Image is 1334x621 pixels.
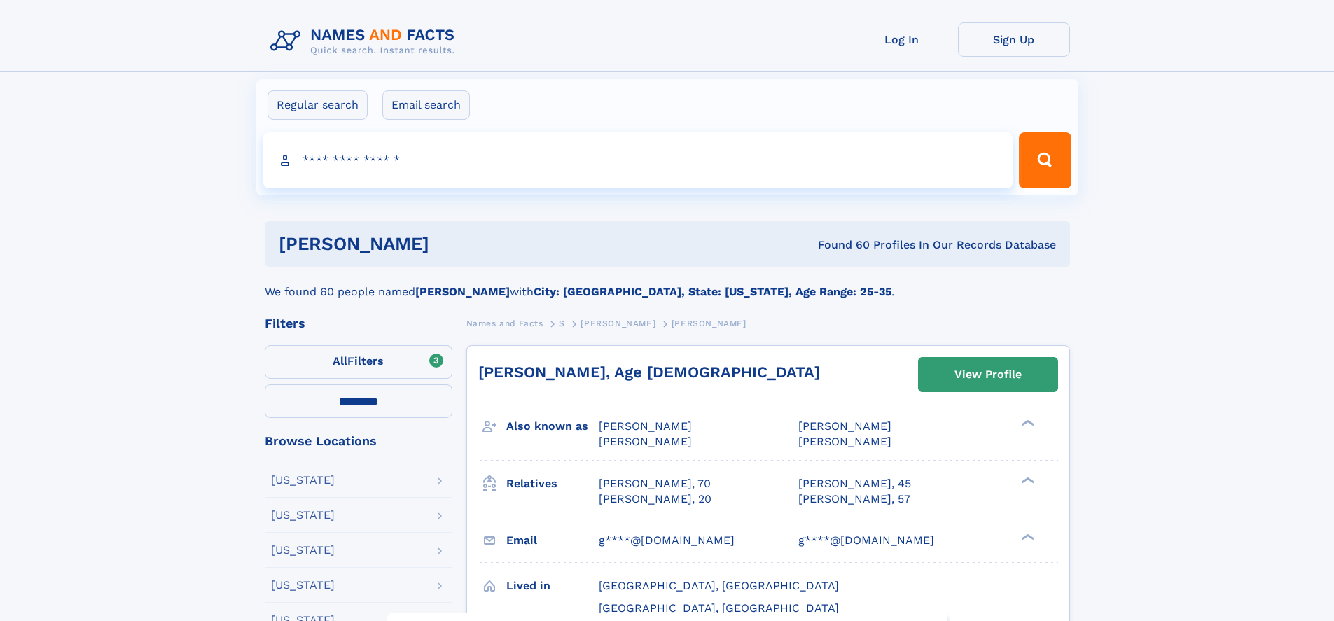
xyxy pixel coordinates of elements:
[1018,419,1035,428] div: ❯
[599,579,839,592] span: [GEOGRAPHIC_DATA], [GEOGRAPHIC_DATA]
[506,472,599,496] h3: Relatives
[798,419,891,433] span: [PERSON_NAME]
[599,491,711,507] a: [PERSON_NAME], 20
[265,345,452,379] label: Filters
[271,510,335,521] div: [US_STATE]
[599,601,839,615] span: [GEOGRAPHIC_DATA], [GEOGRAPHIC_DATA]
[265,267,1070,300] div: We found 60 people named with .
[798,476,911,491] a: [PERSON_NAME], 45
[954,358,1022,391] div: View Profile
[271,475,335,486] div: [US_STATE]
[798,491,910,507] a: [PERSON_NAME], 57
[919,358,1057,391] a: View Profile
[263,132,1013,188] input: search input
[268,90,368,120] label: Regular search
[846,22,958,57] a: Log In
[581,319,655,328] span: [PERSON_NAME]
[1019,132,1071,188] button: Search Button
[559,319,565,328] span: S
[506,529,599,552] h3: Email
[672,319,746,328] span: [PERSON_NAME]
[581,314,655,332] a: [PERSON_NAME]
[466,314,543,332] a: Names and Facts
[599,435,692,448] span: [PERSON_NAME]
[798,435,891,448] span: [PERSON_NAME]
[478,363,820,381] a: [PERSON_NAME], Age [DEMOGRAPHIC_DATA]
[1018,475,1035,484] div: ❯
[271,580,335,591] div: [US_STATE]
[958,22,1070,57] a: Sign Up
[506,574,599,598] h3: Lived in
[271,545,335,556] div: [US_STATE]
[1018,532,1035,541] div: ❯
[506,414,599,438] h3: Also known as
[559,314,565,332] a: S
[279,235,624,253] h1: [PERSON_NAME]
[599,419,692,433] span: [PERSON_NAME]
[265,317,452,330] div: Filters
[599,476,711,491] a: [PERSON_NAME], 70
[382,90,470,120] label: Email search
[333,354,347,368] span: All
[534,285,891,298] b: City: [GEOGRAPHIC_DATA], State: [US_STATE], Age Range: 25-35
[265,22,466,60] img: Logo Names and Facts
[623,237,1056,253] div: Found 60 Profiles In Our Records Database
[265,435,452,447] div: Browse Locations
[415,285,510,298] b: [PERSON_NAME]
